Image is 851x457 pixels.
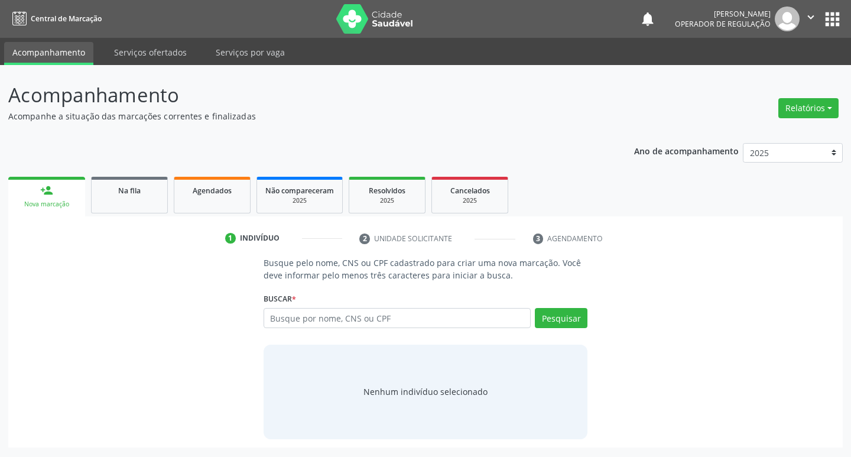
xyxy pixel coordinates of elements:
[17,200,77,209] div: Nova marcação
[804,11,817,24] i: 
[639,11,656,27] button: notifications
[8,110,592,122] p: Acompanhe a situação das marcações correntes e finalizadas
[4,42,93,65] a: Acompanhamento
[535,308,587,328] button: Pesquisar
[264,290,296,308] label: Buscar
[800,7,822,31] button: 
[106,42,195,63] a: Serviços ofertados
[240,233,280,244] div: Indivíduo
[40,184,53,197] div: person_add
[265,186,334,196] span: Não compareceram
[225,233,236,244] div: 1
[31,14,102,24] span: Central de Marcação
[363,385,488,398] div: Nenhum indivíduo selecionado
[675,9,771,19] div: [PERSON_NAME]
[264,257,588,281] p: Busque pelo nome, CNS ou CPF cadastrado para criar uma nova marcação. Você deve informar pelo men...
[440,196,499,205] div: 2025
[193,186,232,196] span: Agendados
[118,186,141,196] span: Na fila
[775,7,800,31] img: img
[450,186,490,196] span: Cancelados
[822,9,843,30] button: apps
[369,186,405,196] span: Resolvidos
[265,196,334,205] div: 2025
[778,98,839,118] button: Relatórios
[358,196,417,205] div: 2025
[8,80,592,110] p: Acompanhamento
[207,42,293,63] a: Serviços por vaga
[8,9,102,28] a: Central de Marcação
[264,308,531,328] input: Busque por nome, CNS ou CPF
[675,19,771,29] span: Operador de regulação
[634,143,739,158] p: Ano de acompanhamento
